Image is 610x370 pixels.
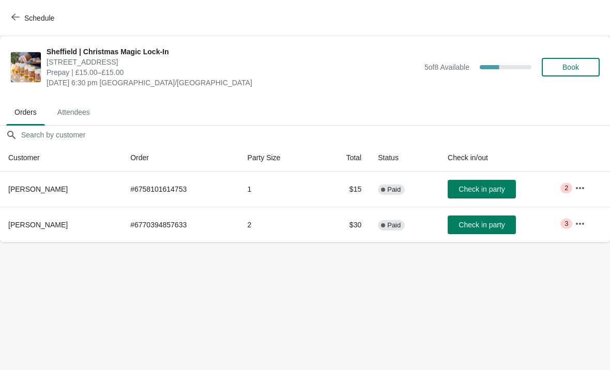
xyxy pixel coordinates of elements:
span: Check in party [459,185,505,193]
span: Paid [387,221,401,229]
span: Attendees [49,103,98,121]
th: Check in/out [439,144,567,172]
span: [PERSON_NAME] [8,221,68,229]
span: Paid [387,186,401,194]
td: $15 [318,172,370,207]
span: 2 [565,184,568,192]
button: Check in party [448,180,516,198]
span: Sheffield | Christmas Magic Lock-In [47,47,419,57]
button: Check in party [448,215,516,234]
span: [DATE] 6:30 pm [GEOGRAPHIC_DATA]/[GEOGRAPHIC_DATA] [47,78,419,88]
td: # 6770394857633 [122,207,239,242]
span: [PERSON_NAME] [8,185,68,193]
button: Schedule [5,9,63,27]
span: Schedule [24,14,54,22]
span: Check in party [459,221,505,229]
input: Search by customer [21,126,610,144]
td: $30 [318,207,370,242]
span: [STREET_ADDRESS] [47,57,419,67]
span: Orders [6,103,45,121]
span: Prepay | £15.00–£15.00 [47,67,419,78]
img: Sheffield | Christmas Magic Lock-In [11,52,41,82]
th: Order [122,144,239,172]
td: 2 [239,207,319,242]
span: Book [562,63,579,71]
td: # 6758101614753 [122,172,239,207]
span: 3 [565,220,568,228]
span: 5 of 8 Available [424,63,469,71]
td: 1 [239,172,319,207]
th: Status [370,144,439,172]
button: Book [542,58,600,76]
th: Total [318,144,370,172]
th: Party Size [239,144,319,172]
